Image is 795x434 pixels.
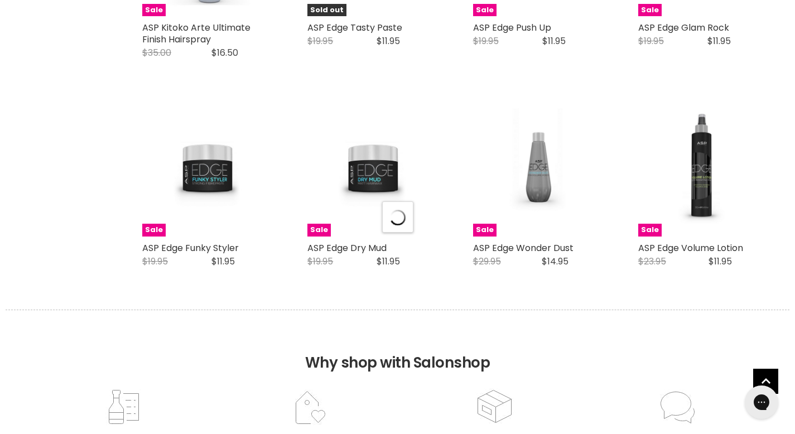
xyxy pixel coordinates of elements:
[142,4,166,17] span: Sale
[473,242,574,254] a: ASP Edge Wonder Dust
[211,255,235,268] span: $11.95
[473,105,605,236] img: ASP Edge Wonder Dust
[307,255,333,268] span: $19.95
[6,310,789,388] h2: Why shop with Salonshop
[211,46,238,59] span: $16.50
[307,35,333,47] span: $19.95
[377,35,400,47] span: $11.95
[638,21,729,34] a: ASP Edge Glam Rock
[638,4,662,17] span: Sale
[638,255,666,268] span: $23.95
[473,255,501,268] span: $29.95
[142,255,168,268] span: $19.95
[307,104,439,236] a: ASP Edge Dry Mud Sale
[739,382,784,423] iframe: Gorgias live chat messenger
[542,35,566,47] span: $11.95
[307,105,439,236] img: ASP Edge Dry Mud
[753,369,778,394] a: Back to top
[638,242,743,254] a: ASP Edge Volume Lotion
[142,46,171,59] span: $35.00
[473,104,605,236] a: ASP Edge Wonder Dust Sale
[638,35,664,47] span: $19.95
[377,255,400,268] span: $11.95
[638,224,662,237] span: Sale
[142,21,250,46] a: ASP Kitoko Arte Ultimate Finish Hairspray
[638,104,770,236] a: ASP Edge Volume Lotion Sale
[473,4,497,17] span: Sale
[753,369,778,398] span: Back to top
[542,255,568,268] span: $14.95
[473,224,497,237] span: Sale
[307,4,346,17] span: Sold out
[709,255,732,268] span: $11.95
[142,105,274,236] img: ASP Edge Funky Styler
[307,242,387,254] a: ASP Edge Dry Mud
[307,21,402,34] a: ASP Edge Tasty Paste
[707,35,731,47] span: $11.95
[473,35,499,47] span: $19.95
[638,105,770,236] img: ASP Edge Volume Lotion
[142,224,166,237] span: Sale
[307,224,331,237] span: Sale
[142,242,239,254] a: ASP Edge Funky Styler
[142,104,274,236] a: ASP Edge Funky Styler Sale
[473,21,551,34] a: ASP Edge Push Up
